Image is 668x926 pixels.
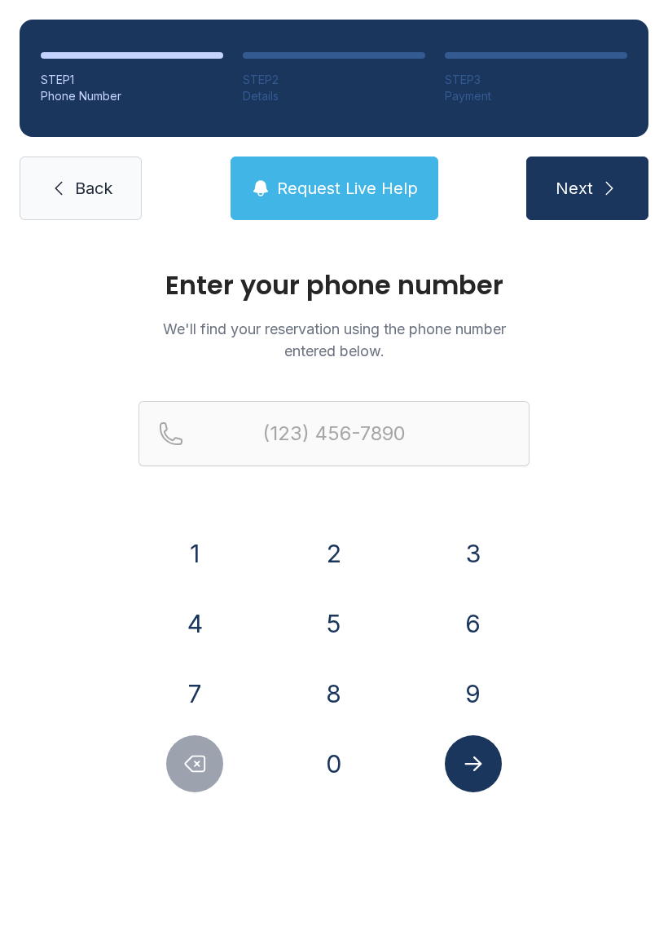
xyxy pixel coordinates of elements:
[556,177,593,200] span: Next
[138,401,530,466] input: Reservation phone number
[305,665,363,722] button: 8
[277,177,418,200] span: Request Live Help
[243,88,425,104] div: Details
[305,735,363,792] button: 0
[445,88,627,104] div: Payment
[445,525,502,582] button: 3
[305,525,363,582] button: 2
[166,735,223,792] button: Delete number
[445,665,502,722] button: 9
[445,595,502,652] button: 6
[166,525,223,582] button: 1
[41,88,223,104] div: Phone Number
[166,595,223,652] button: 4
[445,735,502,792] button: Submit lookup form
[138,318,530,362] p: We'll find your reservation using the phone number entered below.
[41,72,223,88] div: STEP 1
[445,72,627,88] div: STEP 3
[305,595,363,652] button: 5
[166,665,223,722] button: 7
[75,177,112,200] span: Back
[243,72,425,88] div: STEP 2
[138,272,530,298] h1: Enter your phone number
